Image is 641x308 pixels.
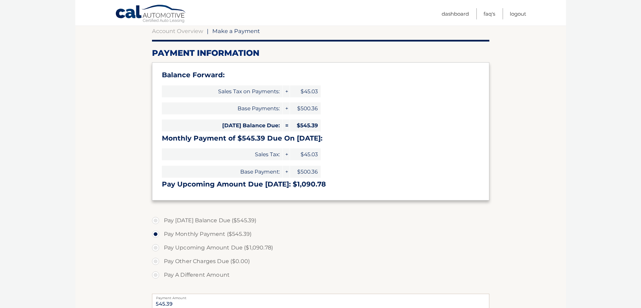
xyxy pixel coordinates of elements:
[283,102,290,114] span: +
[162,102,283,114] span: Base Payments:
[152,241,489,255] label: Pay Upcoming Amount Due ($1,090.78)
[283,166,290,178] span: +
[152,294,489,299] label: Payment Amount
[162,166,283,178] span: Base Payment:
[290,119,321,131] span: $545.39
[152,214,489,227] label: Pay [DATE] Balance Due ($545.39)
[152,268,489,282] label: Pay A Different Amount
[162,134,479,143] h3: Monthly Payment of $545.39 Due On [DATE]:
[162,180,479,189] h3: Pay Upcoming Amount Due [DATE]: $1,090.78
[162,71,479,79] h3: Balance Forward:
[162,85,283,97] span: Sales Tax on Payments:
[290,148,321,160] span: $45.03
[152,255,489,268] label: Pay Other Charges Due ($0.00)
[162,148,283,160] span: Sales Tax:
[207,28,209,34] span: |
[212,28,260,34] span: Make a Payment
[510,8,526,19] a: Logout
[115,4,187,24] a: Cal Automotive
[283,148,290,160] span: +
[484,8,495,19] a: FAQ's
[290,166,321,178] span: $500.36
[162,119,283,131] span: [DATE] Balance Due:
[283,85,290,97] span: +
[290,102,321,114] span: $500.36
[152,28,203,34] a: Account Overview
[290,85,321,97] span: $45.03
[442,8,469,19] a: Dashboard
[152,227,489,241] label: Pay Monthly Payment ($545.39)
[283,119,290,131] span: =
[152,48,489,58] h2: Payment Information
